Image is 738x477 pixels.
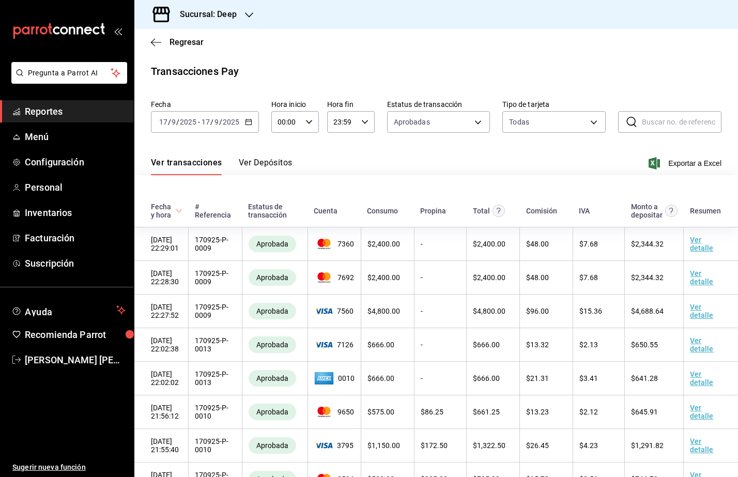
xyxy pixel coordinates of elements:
div: Transacciones cobradas de manera exitosa. [249,269,296,286]
span: $ 2.13 [579,341,598,349]
td: 170925-P-0013 [189,328,242,362]
span: $ 666.00 [367,341,394,349]
input: ---- [222,118,240,126]
span: $ 48.00 [526,273,549,282]
div: Cuenta [314,207,337,215]
div: Transacciones Pay [151,64,239,79]
span: Fecha y hora [151,203,182,219]
td: 170925-P-0010 [189,429,242,463]
a: Ver detalle [690,404,713,420]
a: Ver detalle [690,269,713,286]
span: $ 2,400.00 [367,273,400,282]
span: 9650 [314,407,355,417]
svg: Este monto equivale al total pagado por el comensal antes de aplicar Comisión e IVA. [493,205,505,217]
div: Consumo [367,207,398,215]
div: Transacciones cobradas de manera exitosa. [249,370,296,387]
span: Recomienda Parrot [25,328,126,342]
span: $ 575.00 [367,408,394,416]
h3: Sucursal: Deep [172,8,237,21]
span: Aprobada [252,408,293,416]
span: / [176,118,179,126]
label: Hora fin [327,101,375,108]
span: 0010 [314,370,355,387]
span: Aprobada [252,441,293,450]
span: Ayuda [25,304,112,316]
input: Buscar no. de referencia [642,112,721,132]
td: [DATE] 22:02:38 [134,328,189,362]
span: 7360 [314,239,355,249]
span: Aprobada [252,341,293,349]
span: Pregunta a Parrot AI [28,68,111,79]
span: $ 96.00 [526,307,549,315]
span: $ 2,344.32 [631,240,664,248]
span: $ 4,800.00 [473,307,505,315]
label: Estatus de transacción [387,101,490,108]
div: Comisión [526,207,557,215]
span: $ 666.00 [473,341,500,349]
span: $ 666.00 [367,374,394,382]
span: $ 666.00 [473,374,500,382]
td: [DATE] 22:28:30 [134,261,189,295]
td: 170925-P-0009 [189,261,242,295]
svg: Este es el monto resultante del total pagado menos comisión e IVA. Esta será la parte que se depo... [665,205,678,217]
div: Transacciones cobradas de manera exitosa. [249,437,296,454]
button: Ver transacciones [151,158,222,175]
div: Transacciones cobradas de manera exitosa. [249,404,296,420]
span: $ 48.00 [526,240,549,248]
span: $ 1,322.50 [473,441,505,450]
div: navigation tabs [151,158,293,175]
span: $ 4.23 [579,441,598,450]
a: Ver detalle [690,336,713,353]
a: Ver detalle [690,370,713,387]
span: $ 86.25 [421,408,443,416]
span: $ 7.68 [579,273,598,282]
input: -- [201,118,210,126]
div: # Referencia [195,203,236,219]
span: $ 2,344.32 [631,273,664,282]
td: - [414,328,467,362]
td: 170925-P-0009 [189,227,242,261]
a: Ver detalle [690,303,713,319]
td: 170925-P-0009 [189,295,242,328]
td: - [414,227,467,261]
label: Fecha [151,101,259,108]
span: $ 13.32 [526,341,549,349]
span: $ 15.36 [579,307,602,315]
span: [PERSON_NAME] [PERSON_NAME] [PERSON_NAME] [25,353,126,367]
span: $ 661.25 [473,408,500,416]
span: $ 645.91 [631,408,658,416]
span: Suscripción [25,256,126,270]
button: open_drawer_menu [114,27,122,35]
a: Ver detalle [690,437,713,454]
span: Aprobadas [394,117,430,127]
span: Aprobada [252,307,293,315]
input: -- [159,118,168,126]
span: / [168,118,171,126]
span: Exportar a Excel [651,157,721,170]
td: 170925-P-0010 [189,395,242,429]
span: $ 2,400.00 [367,240,400,248]
input: -- [171,118,176,126]
div: Fecha y hora [151,203,173,219]
span: $ 1,150.00 [367,441,400,450]
span: $ 2,400.00 [473,240,505,248]
div: Transacciones cobradas de manera exitosa. [249,336,296,353]
span: $ 650.55 [631,341,658,349]
span: $ 7.68 [579,240,598,248]
td: - [414,295,467,328]
button: Ver Depósitos [239,158,293,175]
span: $ 641.28 [631,374,658,382]
td: [DATE] 21:55:40 [134,429,189,463]
div: Todas [509,117,529,127]
span: $ 172.50 [421,441,448,450]
div: Transacciones cobradas de manera exitosa. [249,236,296,252]
span: $ 2.12 [579,408,598,416]
div: Propina [420,207,446,215]
div: Monto a depositar [631,203,663,219]
span: Aprobada [252,273,293,282]
div: Total [473,207,490,215]
span: $ 21.31 [526,374,549,382]
div: Resumen [690,207,721,215]
span: Aprobada [252,240,293,248]
span: $ 26.45 [526,441,549,450]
